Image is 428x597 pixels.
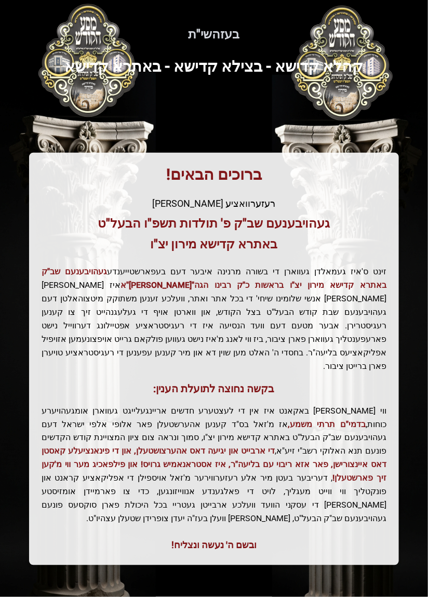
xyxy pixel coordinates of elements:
div: ובשם ה' נעשה ונצליח! [42,538,386,553]
h5: בעזהשי"ת [29,26,399,43]
p: ווי [PERSON_NAME] באקאנט איז אין די לעצטערע חדשים אריינגעלייגט געווארן אומגעהויערע כוחות, אז מ'זא... [42,404,386,526]
h3: בקשה נחוצה לתועלת הענין: [42,381,386,396]
div: רעזערוואציע [PERSON_NAME] [42,196,386,211]
span: געהויבענעם שב"ק באתרא קדישא מירון יצ"ו בראשות כ"ק רבינו הגה"[PERSON_NAME]"א [42,267,386,290]
h3: באתרא קדישא מירון יצ"ו [42,236,386,253]
h3: געהויבענעם שב"ק פ' תולדות תשפ"ו הבעל"ט [42,215,386,232]
span: בדמי"ם תרתי משמע, [288,419,366,429]
span: קהלא קדישא - בצילא קדישא - באתרא קדישא [65,57,364,75]
p: זינט ס'איז געמאלדן געווארן די בשורה מרנינה איבער דעם בעפארשטייענדע איז [PERSON_NAME] [PERSON_NAME... [42,265,386,373]
span: די ארבייט און יגיעה דאס אהערצושטעלן, און די פינאנציעלע קאסטן דאס איינצורישן, פאר אזא ריבוי עם בלי... [42,446,386,483]
h1: ברוכים הבאים! [42,165,386,184]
